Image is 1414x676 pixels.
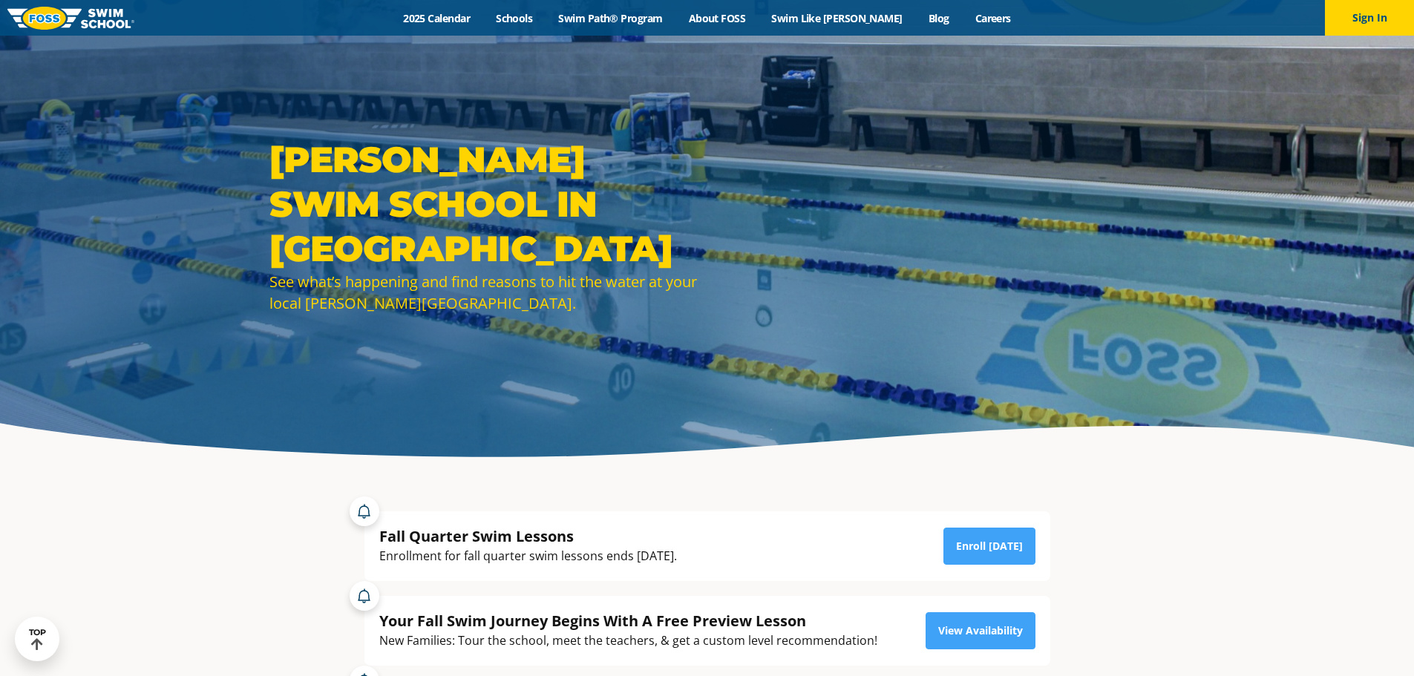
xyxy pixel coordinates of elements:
img: FOSS Swim School Logo [7,7,134,30]
h1: [PERSON_NAME] Swim School in [GEOGRAPHIC_DATA] [269,137,700,271]
a: Schools [483,11,546,25]
a: Swim Path® Program [546,11,675,25]
div: Your Fall Swim Journey Begins With A Free Preview Lesson [379,611,877,631]
a: Swim Like [PERSON_NAME] [759,11,916,25]
a: View Availability [926,612,1035,649]
a: Blog [915,11,962,25]
a: 2025 Calendar [390,11,483,25]
div: TOP [29,628,46,651]
div: See what’s happening and find reasons to hit the water at your local [PERSON_NAME][GEOGRAPHIC_DATA]. [269,271,700,314]
a: Enroll [DATE] [943,528,1035,565]
a: Careers [962,11,1024,25]
div: Enrollment for fall quarter swim lessons ends [DATE]. [379,546,677,566]
div: Fall Quarter Swim Lessons [379,526,677,546]
a: About FOSS [675,11,759,25]
div: New Families: Tour the school, meet the teachers, & get a custom level recommendation! [379,631,877,651]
